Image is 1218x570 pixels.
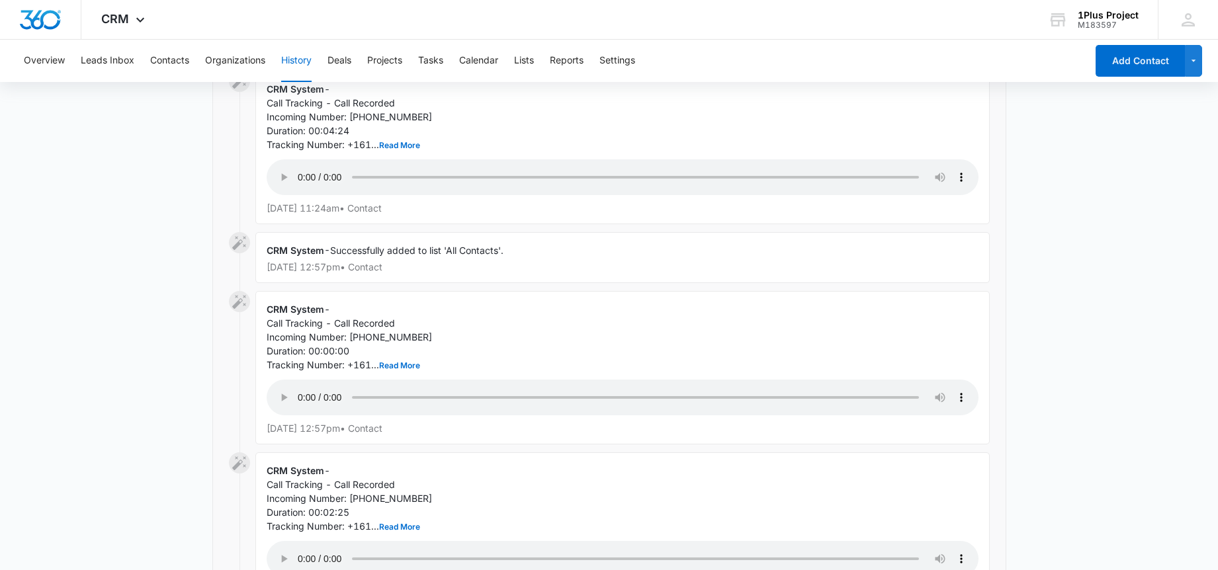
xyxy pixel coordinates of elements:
button: Projects [367,40,402,82]
span: CRM System [267,304,324,315]
div: - [255,232,990,283]
button: Tasks [418,40,443,82]
span: CRM System [267,83,324,95]
span: CRM [101,12,129,26]
p: [DATE] 12:57pm • Contact [267,263,979,272]
span: CRM System [267,465,324,476]
span: Successfully added to list 'All Contacts'. [330,245,503,256]
div: account id [1078,20,1139,30]
button: Overview [24,40,65,82]
span: Call Tracking - Call Recorded Incoming Number: [PHONE_NUMBER] Duration: 00:00:00 Tracking Number:... [267,317,432,370]
p: [DATE] 11:24am • Contact [267,204,979,213]
button: Reports [550,40,584,82]
div: account name [1078,10,1139,20]
button: History [281,40,312,82]
span: Call Tracking - Call Recorded Incoming Number: [PHONE_NUMBER] Duration: 00:04:24 Tracking Number:... [267,97,432,150]
button: Lists [514,40,534,82]
button: Deals [327,40,351,82]
button: Add Contact [1096,45,1185,77]
button: Calendar [459,40,498,82]
button: Organizations [205,40,265,82]
div: - [255,291,990,444]
button: Read More [379,523,420,531]
button: Read More [379,362,420,370]
button: Settings [599,40,635,82]
span: Call Tracking - Call Recorded Incoming Number: [PHONE_NUMBER] Duration: 00:02:25 Tracking Number:... [267,479,432,532]
div: - [255,71,990,224]
span: CRM System [267,245,324,256]
button: Contacts [150,40,189,82]
audio: Your browser does not support the audio tag. [267,380,979,415]
button: Read More [379,142,420,149]
button: Leads Inbox [81,40,134,82]
p: [DATE] 12:57pm • Contact [267,424,979,433]
audio: Your browser does not support the audio tag. [267,159,979,195]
